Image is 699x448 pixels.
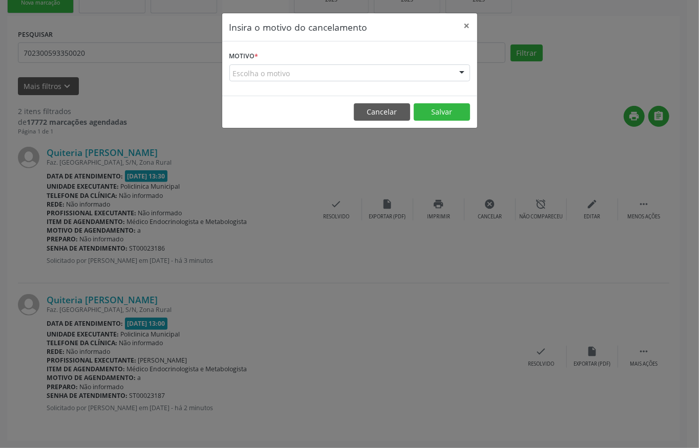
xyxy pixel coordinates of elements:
button: Close [457,13,477,38]
span: Escolha o motivo [233,68,290,79]
label: Motivo [229,49,259,64]
button: Salvar [414,103,470,121]
h5: Insira o motivo do cancelamento [229,20,368,34]
button: Cancelar [354,103,410,121]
